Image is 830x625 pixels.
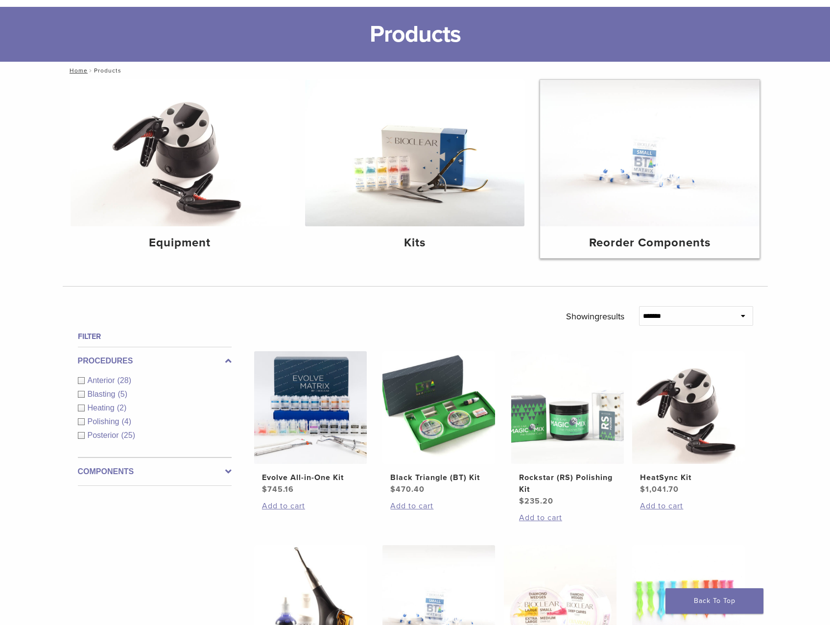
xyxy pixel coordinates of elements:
label: Procedures [78,355,232,367]
h4: Equipment [78,234,282,252]
h4: Kits [313,234,517,252]
img: Equipment [71,80,290,226]
a: Home [67,67,88,74]
img: Evolve All-in-One Kit [254,351,367,464]
h2: Rockstar (RS) Polishing Kit [519,472,616,495]
span: Blasting [88,390,118,398]
a: Equipment [71,80,290,258]
span: $ [640,484,645,494]
a: Black Triangle (BT) KitBlack Triangle (BT) Kit $470.40 [382,351,496,495]
p: Showing results [566,306,624,327]
a: Evolve All-in-One KitEvolve All-in-One Kit $745.16 [254,351,368,495]
a: HeatSync KitHeatSync Kit $1,041.70 [632,351,746,495]
span: Posterior [88,431,121,439]
a: Add to cart: “Rockstar (RS) Polishing Kit” [519,512,616,524]
span: (25) [121,431,135,439]
h2: Black Triangle (BT) Kit [390,472,487,483]
span: (2) [117,404,127,412]
h2: HeatSync Kit [640,472,737,483]
h2: Evolve All-in-One Kit [262,472,359,483]
img: Reorder Components [540,80,759,226]
nav: Products [63,62,768,79]
span: Anterior [88,376,118,385]
span: $ [262,484,267,494]
img: Black Triangle (BT) Kit [382,351,495,464]
label: Components [78,466,232,478]
img: HeatSync Kit [632,351,745,464]
a: Back To Top [665,588,763,614]
a: Reorder Components [540,80,759,258]
span: (4) [121,417,131,426]
bdi: 1,041.70 [640,484,679,494]
img: Kits [305,80,524,226]
bdi: 745.16 [262,484,294,494]
span: $ [519,496,524,506]
span: (28) [118,376,131,385]
span: $ [390,484,396,494]
a: Add to cart: “HeatSync Kit” [640,500,737,512]
bdi: 470.40 [390,484,425,494]
a: Kits [305,80,524,258]
bdi: 235.20 [519,496,553,506]
img: Rockstar (RS) Polishing Kit [511,351,624,464]
a: Add to cart: “Evolve All-in-One Kit” [262,500,359,512]
h4: Filter [78,331,232,342]
span: (5) [118,390,127,398]
span: Heating [88,404,117,412]
span: / [88,68,94,73]
a: Rockstar (RS) Polishing KitRockstar (RS) Polishing Kit $235.20 [511,351,625,507]
span: Polishing [88,417,122,426]
a: Add to cart: “Black Triangle (BT) Kit” [390,500,487,512]
h4: Reorder Components [548,234,752,252]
